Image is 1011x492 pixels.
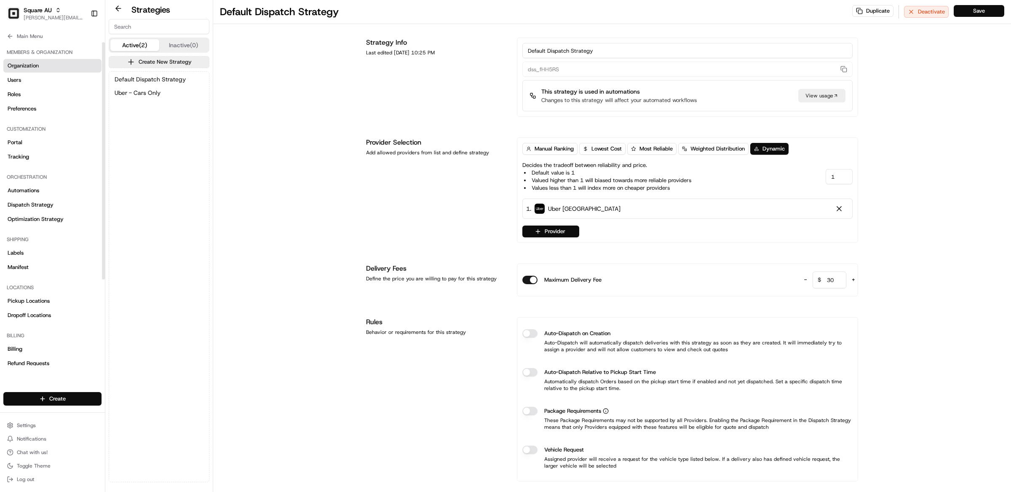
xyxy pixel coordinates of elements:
span: Portal [8,139,22,146]
span: Pickup Locations [8,297,50,305]
p: Automatically dispatch Orders based on the pickup start time if enabled and not yet dispatched. S... [522,378,853,392]
button: Inactive (0) [159,39,208,51]
li: Valued higher than 1 will biased towards more reliable providers [524,177,691,184]
div: Behavior or requirements for this strategy [366,329,507,336]
div: Customization [3,122,102,136]
span: Most Reliable [639,145,673,153]
span: Labels [8,249,24,257]
a: 💻API Documentation [68,119,139,134]
a: Tracking [3,150,102,164]
span: Manual Ranking [535,145,574,153]
span: Dispatch Strategy [8,201,53,209]
span: Notifications [17,436,46,442]
button: Create New Strategy [109,56,209,68]
span: Preferences [8,105,36,113]
p: Welcome 👋 [8,34,153,47]
button: Deactivate [904,6,949,18]
div: 📗 [8,123,15,130]
button: Most Reliable [627,143,677,155]
p: Changes to this strategy will affect your automated workflows [541,97,697,104]
span: Log out [17,476,34,483]
img: 1736555255976-a54dd68f-1ca7-489b-9aae-adbdc363a1c4 [8,81,24,96]
div: Billing [3,329,102,342]
button: Active (2) [110,39,159,51]
label: Auto-Dispatch Relative to Pickup Start Time [544,368,656,376]
input: Search [109,19,209,34]
button: Main Menu [3,30,102,42]
a: Uber - Cars Only [111,87,207,99]
a: Powered byPylon [59,142,102,149]
span: Uber - Cars Only [115,89,160,97]
span: Refund Requests [8,360,49,367]
a: Users [3,73,102,87]
button: Create [3,392,102,406]
button: Provider [522,226,579,237]
div: Orchestration [3,170,102,184]
button: Notifications [3,433,102,445]
span: Weighted Distribution [690,145,745,153]
button: Log out [3,473,102,485]
a: Dropoff Locations [3,309,102,322]
button: Start new chat [143,83,153,93]
span: $ [814,273,824,290]
button: Square AU [24,6,52,14]
button: Lowest Cost [579,143,626,155]
div: Start new chat [29,81,138,89]
a: Preferences [3,102,102,116]
h2: Strategies [131,4,170,16]
button: Dynamic [750,143,789,155]
span: Default Dispatch Strategy [115,75,186,83]
span: Dynamic [762,145,785,153]
input: Clear [22,54,139,63]
button: Duplicate [852,5,893,17]
a: Billing [3,342,102,356]
button: Settings [3,419,102,431]
a: 📗Knowledge Base [5,119,68,134]
button: Square AUSquare AU[PERSON_NAME][EMAIL_ADDRESS][DOMAIN_NAME] [3,3,87,24]
a: Refund Requests [3,357,102,370]
img: Nash [8,8,25,25]
div: 💻 [71,123,78,130]
a: Roles [3,88,102,101]
h1: Default Dispatch Strategy [220,5,339,19]
li: Default value is 1 [524,169,691,177]
button: - [800,276,811,284]
button: [PERSON_NAME][EMAIL_ADDRESS][DOMAIN_NAME] [24,14,84,21]
span: Main Menu [17,33,43,40]
button: Chat with us! [3,446,102,458]
h1: Delivery Fees [366,263,507,274]
span: Automations [8,187,39,194]
img: uber-new-logo.jpeg [535,204,545,214]
span: Optimization Strategy [8,215,64,223]
div: Locations [3,281,102,294]
label: Vehicle Request [544,446,584,454]
button: Package Requirements [603,408,609,414]
span: Package Requirements [544,407,601,415]
span: API Documentation [80,122,135,131]
span: Tracking [8,153,29,161]
button: Default Dispatch Strategy [111,73,207,85]
a: Pickup Locations [3,294,102,308]
span: Uber [GEOGRAPHIC_DATA] [548,204,621,213]
div: Add allowed providers from list and define strategy [366,149,507,156]
span: Create [49,395,66,403]
a: View usage [798,89,845,102]
a: Optimization Strategy [3,212,102,226]
span: Users [8,76,21,84]
p: Decides the tradeoff between reliability and price. [522,161,691,192]
button: Manual Ranking [522,143,578,155]
p: Auto-Dispatch will automatically dispatch deliveries with this strategy as soon as they are creat... [522,339,853,353]
span: Roles [8,91,21,98]
p: Assigned provider will receive a request for the vehicle type listed below. If a delivery also ha... [522,456,853,469]
button: Save [954,5,1004,17]
div: We're available if you need us! [29,89,107,96]
li: Values less than 1 will index more on cheaper providers [524,184,691,192]
span: Toggle Theme [17,462,51,469]
div: Define the price you are willing to pay for this strategy [366,275,507,282]
button: + [848,276,859,284]
h1: Strategy Info [366,38,507,48]
a: Dispatch Strategy [3,198,102,212]
p: These Package Requirements may not be supported by all Providers. Enabling the Package Requiremen... [522,417,853,430]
